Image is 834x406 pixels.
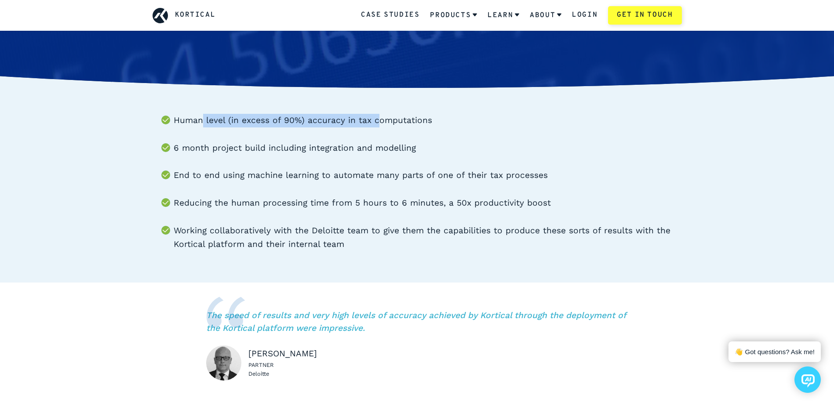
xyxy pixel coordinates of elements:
[430,4,477,27] a: Products
[206,345,241,381] img: Author profile avatar
[248,361,317,370] p: Partner
[248,370,317,378] p: Deloitte
[174,114,682,127] li: Human level (in excess of 90%) accuracy in tax computations
[174,196,682,210] li: Reducing the human processing time from 5 hours to 6 minutes, a 50x productivity boost
[608,6,681,25] a: Get in touch
[572,10,597,21] a: Login
[174,169,682,182] li: End to end using machine learning to automate many parts of one of their tax processes
[361,10,419,21] a: Case Studies
[530,4,561,27] a: About
[174,224,682,251] li: Working collaboratively with the Deloitte team to give them the capabilities to produce these sor...
[248,347,317,361] p: [PERSON_NAME]
[488,4,519,27] a: Learn
[175,10,216,21] a: Kortical
[174,141,682,155] li: 6 month project build including integration and modelling
[206,297,245,328] img: Quotemark icon
[206,309,628,335] p: The speed of results and very high levels of accuracy achieved by Kortical through the deployment...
